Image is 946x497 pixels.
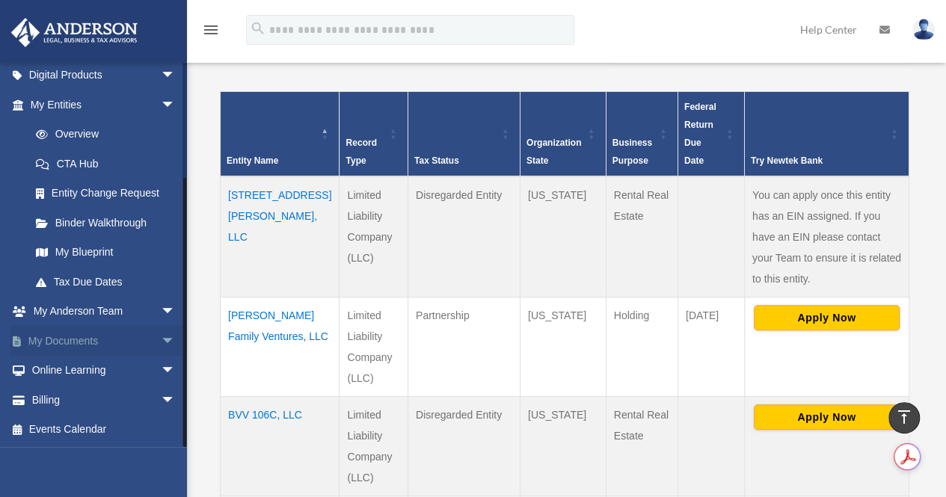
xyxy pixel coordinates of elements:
[250,20,266,37] i: search
[340,176,408,297] td: Limited Liability Company (LLC)
[21,149,191,179] a: CTA Hub
[744,91,909,176] th: Try Newtek Bank : Activate to sort
[678,297,744,396] td: [DATE]
[161,385,191,416] span: arrow_drop_down
[161,356,191,386] span: arrow_drop_down
[10,90,191,120] a: My Entitiesarrow_drop_down
[21,267,191,297] a: Tax Due Dates
[7,18,142,47] img: Anderson Advisors Platinum Portal
[408,91,520,176] th: Tax Status: Activate to sort
[408,176,520,297] td: Disregarded Entity
[754,305,900,330] button: Apply Now
[202,21,220,39] i: menu
[414,155,459,166] span: Tax Status
[606,176,678,297] td: Rental Real Estate
[10,415,198,445] a: Events Calendar
[161,297,191,327] span: arrow_drop_down
[340,297,408,396] td: Limited Liability Company (LLC)
[161,326,191,356] span: arrow_drop_down
[10,326,198,356] a: My Documentsarrow_drop_down
[227,155,278,166] span: Entity Name
[340,91,408,176] th: Record Type: Activate to sort
[202,26,220,39] a: menu
[684,102,716,166] span: Federal Return Due Date
[221,396,340,496] td: BVV 106C, LLC
[408,297,520,396] td: Partnership
[606,91,678,176] th: Business Purpose: Activate to sort
[10,385,198,415] a: Billingarrow_drop_down
[612,138,652,166] span: Business Purpose
[345,138,376,166] span: Record Type
[526,138,581,166] span: Organization State
[520,176,606,297] td: [US_STATE]
[754,404,900,430] button: Apply Now
[10,61,198,90] a: Digital Productsarrow_drop_down
[912,19,935,40] img: User Pic
[221,176,340,297] td: [STREET_ADDRESS][PERSON_NAME], LLC
[744,176,909,297] td: You can apply once this entity has an EIN assigned. If you have an EIN please contact your Team t...
[221,297,340,396] td: [PERSON_NAME] Family Ventures, LLC
[751,152,886,170] div: Try Newtek Bank
[21,238,191,268] a: My Blueprint
[21,208,191,238] a: Binder Walkthrough
[161,90,191,120] span: arrow_drop_down
[408,396,520,496] td: Disregarded Entity
[21,179,191,209] a: Entity Change Request
[606,297,678,396] td: Holding
[10,297,198,327] a: My Anderson Teamarrow_drop_down
[10,356,198,386] a: Online Learningarrow_drop_down
[678,91,744,176] th: Federal Return Due Date: Activate to sort
[161,61,191,91] span: arrow_drop_down
[221,91,340,176] th: Entity Name: Activate to invert sorting
[340,396,408,496] td: Limited Liability Company (LLC)
[895,408,913,426] i: vertical_align_top
[520,297,606,396] td: [US_STATE]
[520,396,606,496] td: [US_STATE]
[606,396,678,496] td: Rental Real Estate
[21,120,183,149] a: Overview
[520,91,606,176] th: Organization State: Activate to sort
[888,402,920,433] a: vertical_align_top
